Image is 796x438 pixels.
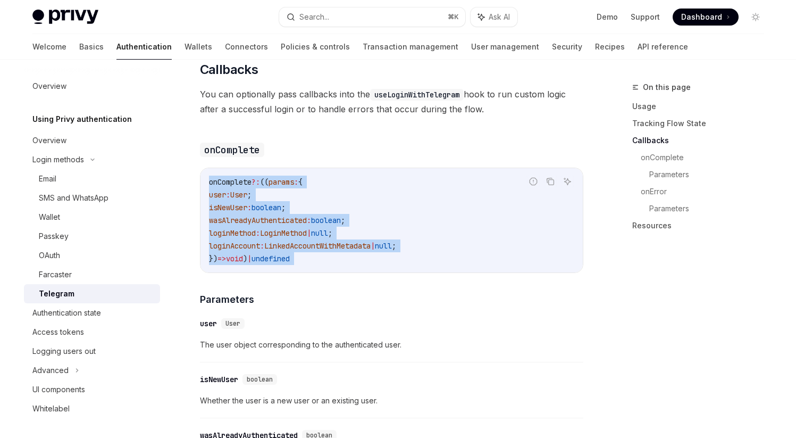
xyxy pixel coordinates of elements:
span: : [307,216,311,225]
a: SMS and WhatsApp [24,188,160,208]
a: Email [24,169,160,188]
a: Authentication state [24,303,160,323]
span: LoginMethod [260,228,307,238]
span: The user object corresponding to the authenticated user. [200,338,583,351]
div: isNewUser [200,374,238,385]
div: Login methods [32,153,84,166]
a: Support [631,12,660,22]
a: Connectors [225,34,268,60]
button: Ask AI [471,7,517,27]
a: Transaction management [363,34,458,60]
a: Overview [24,131,160,150]
span: Whether the user is a new user or an existing user. [200,394,583,407]
a: Access tokens [24,323,160,342]
a: Parameters [649,166,773,183]
span: User [230,190,247,200]
img: light logo [32,10,98,24]
a: onError [641,183,773,200]
span: ⌘ K [448,13,459,21]
a: Recipes [595,34,625,60]
a: Security [552,34,582,60]
span: : [247,203,252,212]
span: user [209,190,226,200]
span: You can optionally pass callbacks into the hook to run custom logic after a successful login or t... [200,87,583,117]
span: | [371,241,375,251]
a: User management [471,34,539,60]
a: Overview [24,77,160,96]
span: User [225,319,240,328]
span: void [226,254,243,263]
span: null [375,241,392,251]
span: Dashboard [681,12,722,22]
span: isNewUser [209,203,247,212]
span: : [260,241,264,251]
div: Advanced [32,364,69,377]
button: Toggle dark mode [747,9,764,26]
div: Overview [32,80,66,93]
span: (( [260,177,269,187]
div: user [200,318,217,329]
div: Overview [32,134,66,147]
a: Wallet [24,208,160,227]
span: : [256,228,260,238]
a: Resources [632,217,773,234]
div: SMS and WhatsApp [39,192,108,204]
a: API reference [638,34,688,60]
div: Telegram [39,287,74,300]
span: ; [341,216,345,225]
span: wasAlreadyAuthenticated [209,216,307,225]
a: Callbacks [632,132,773,149]
div: Authentication state [32,307,101,319]
button: Search...⌘K [279,7,465,27]
a: Parameters [649,200,773,217]
span: undefined [252,254,290,263]
span: : [294,177,298,187]
span: null [311,228,328,238]
div: OAuth [39,249,60,262]
div: Wallet [39,211,60,224]
button: Copy the contents from the code block [543,175,557,188]
a: Passkey [24,227,160,246]
code: useLoginWithTelegram [370,89,464,101]
span: ; [247,190,252,200]
a: Farcaster [24,265,160,284]
a: Tracking Flow State [632,115,773,132]
a: Telegram [24,284,160,303]
a: Welcome [32,34,66,60]
a: Basics [79,34,104,60]
span: ; [392,241,396,251]
span: boolean [311,216,341,225]
span: : [226,190,230,200]
span: onComplete [209,177,252,187]
div: Farcaster [39,268,72,281]
a: Logging users out [24,342,160,361]
button: Ask AI [560,175,574,188]
span: => [217,254,226,263]
a: Demo [597,12,618,22]
a: Policies & controls [281,34,350,60]
button: Report incorrect code [526,175,540,188]
a: Usage [632,98,773,115]
span: Callbacks [200,61,258,78]
span: ) [243,254,247,263]
div: Search... [299,11,329,23]
span: boolean [252,203,281,212]
span: LinkedAccountWithMetadata [264,241,371,251]
span: Ask AI [489,12,510,22]
a: Dashboard [673,9,739,26]
a: UI components [24,380,160,399]
span: | [307,228,311,238]
span: | [247,254,252,263]
a: OAuth [24,246,160,265]
div: UI components [32,383,85,396]
span: params [269,177,294,187]
a: onComplete [641,149,773,166]
span: loginMethod [209,228,256,238]
div: Whitelabel [32,402,70,415]
div: Email [39,172,56,185]
div: Access tokens [32,326,84,338]
span: ; [328,228,332,238]
a: Whitelabel [24,399,160,418]
span: ?: [252,177,260,187]
span: { [298,177,303,187]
